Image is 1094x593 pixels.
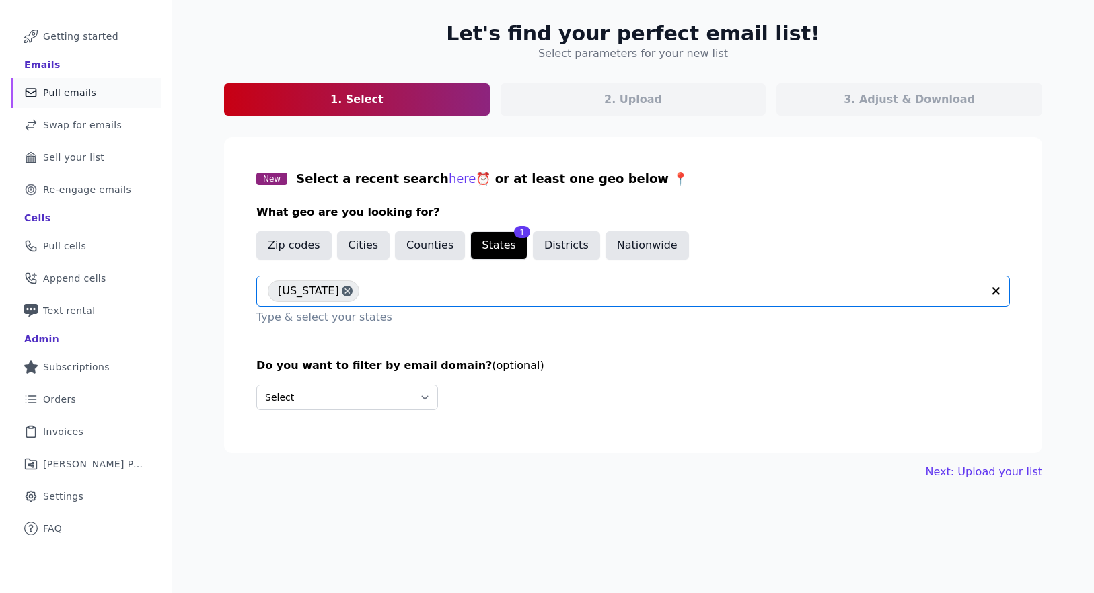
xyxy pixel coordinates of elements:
a: Re-engage emails [11,175,161,204]
span: Settings [43,489,83,503]
span: Do you want to filter by email domain? [256,359,492,372]
span: Subscriptions [43,360,110,374]
span: Swap for emails [43,118,122,132]
span: Sell your list [43,151,104,164]
span: [US_STATE] [278,280,339,302]
span: Select a recent search ⏰ or at least one geo below 📍 [296,171,688,186]
a: Settings [11,481,161,511]
a: FAQ [11,514,161,543]
span: [PERSON_NAME] Performance [43,457,145,471]
a: Pull cells [11,231,161,261]
a: Append cells [11,264,161,293]
a: Invoices [11,417,161,446]
a: Orders [11,385,161,414]
p: Type & select your states [256,309,1010,325]
h3: What geo are you looking for? [256,204,1010,221]
button: Districts [533,231,600,260]
span: Text rental [43,304,96,317]
button: Nationwide [606,231,689,260]
div: Admin [24,332,59,346]
p: 2. Upload [604,91,662,108]
a: Subscriptions [11,352,161,382]
span: Append cells [43,272,106,285]
span: Pull emails [43,86,96,100]
div: 1 [514,226,530,238]
h4: Select parameters for your new list [538,46,728,62]
span: Re-engage emails [43,183,131,196]
a: Sell your list [11,143,161,172]
button: States [470,231,527,260]
span: Invoices [43,425,83,438]
div: Cells [24,211,50,225]
span: Orders [43,393,76,406]
button: Cities [337,231,390,260]
a: [PERSON_NAME] Performance [11,449,161,479]
p: 3. Adjust & Download [844,91,975,108]
a: 1. Select [224,83,490,116]
span: (optional) [492,359,544,372]
a: Pull emails [11,78,161,108]
a: Swap for emails [11,110,161,140]
a: Text rental [11,296,161,325]
span: New [256,173,287,185]
h2: Let's find your perfect email list! [446,22,819,46]
div: Emails [24,58,61,71]
span: Pull cells [43,239,86,253]
p: 1. Select [330,91,384,108]
a: Next: Upload your list [926,464,1042,480]
span: FAQ [43,522,62,535]
span: Getting started [43,30,118,43]
a: Getting started [11,22,161,51]
button: Counties [395,231,465,260]
button: Zip codes [256,231,332,260]
button: here [449,169,476,188]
